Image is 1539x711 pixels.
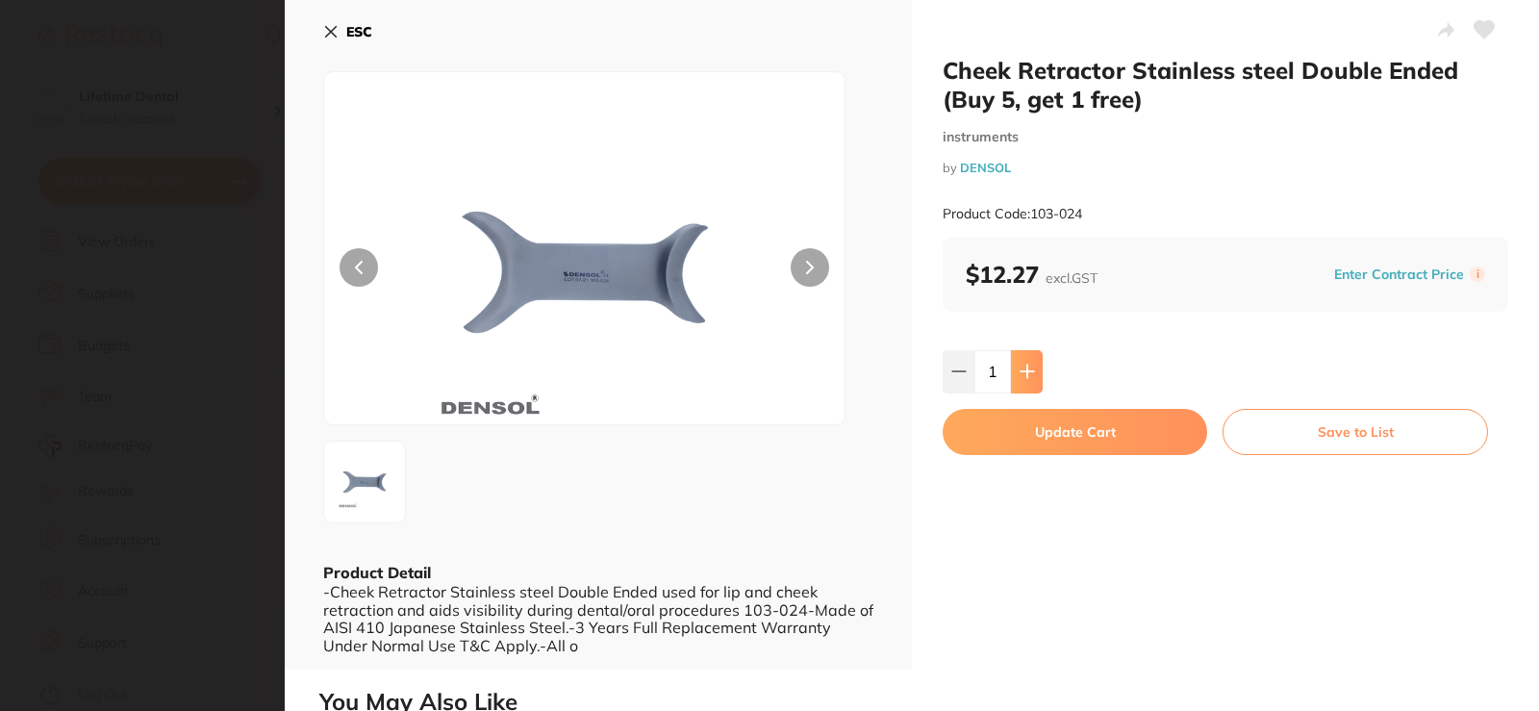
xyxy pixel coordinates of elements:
[323,583,873,654] div: -Cheek Retractor Stainless steel Double Ended used for lip and cheek retraction and aids visibili...
[323,563,431,582] b: Product Detail
[1328,266,1470,284] button: Enter Contract Price
[346,23,372,40] b: ESC
[428,120,741,424] img: LTAyNC5naWY
[943,409,1207,455] button: Update Cart
[943,129,1508,145] small: instruments
[943,56,1508,114] h2: Cheek Retractor Stainless steel Double Ended (Buy 5, get 1 free)
[1046,269,1097,287] span: excl. GST
[943,161,1508,175] small: by
[1223,409,1488,455] button: Save to List
[966,260,1097,289] b: $12.27
[943,206,1082,222] small: Product Code: 103-024
[1470,267,1485,282] label: i
[330,447,399,517] img: LTAyNC5naWY
[960,160,1011,175] a: DENSOL
[323,15,372,48] button: ESC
